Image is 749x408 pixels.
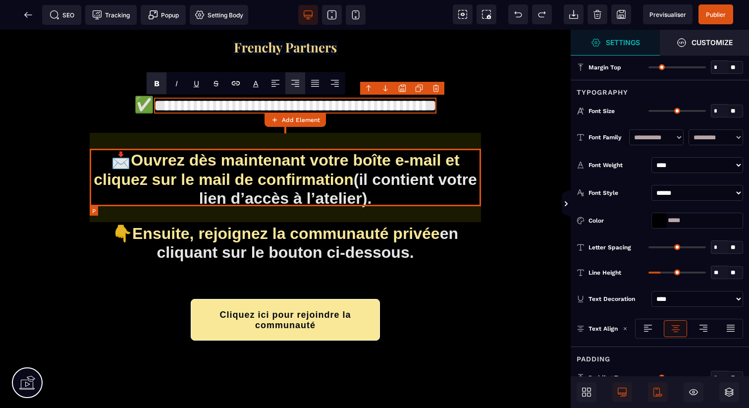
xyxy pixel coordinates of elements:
img: loading [623,326,628,331]
div: Font Style [588,188,647,198]
span: Strike-through [206,72,226,94]
span: Italic [166,72,186,94]
label: Font color [253,79,259,88]
div: Text Decoration [588,294,647,304]
span: 📩 [111,121,131,139]
p: 👇 en cliquant sur le bouton ci-dessous. [90,194,481,233]
p: Text Align [577,324,618,334]
span: Underline [186,72,206,94]
span: Popup [148,10,179,20]
span: Previsualiser [649,11,686,18]
strong: Add Element [282,117,320,123]
span: Setting Body [195,10,243,20]
div: Font Weight [588,160,647,170]
span: Margin Top [588,63,621,71]
img: f2a3730b544469f405c58ab4be6274e8_Capture_d%E2%80%99e%CC%81cran_2025-09-01_a%CC%80_20.57.27.png [232,11,338,25]
s: S [214,79,218,88]
strong: Settings [606,39,640,46]
span: Padding Top [588,374,625,382]
p: A [253,79,259,88]
u: U [194,79,199,88]
span: SEO [50,10,74,20]
span: Bold [147,72,166,94]
span: Letter Spacing [588,243,631,251]
span: Tracking [92,10,130,20]
span: Align Center [285,72,305,94]
div: Font Family [588,132,624,142]
span: Open Layers [719,382,739,402]
b: (il contient votre lien d’accès à l’atelier). [94,121,477,177]
span: Publier [706,11,726,18]
span: Open Style Manager [660,30,749,56]
span: Hide/Show Block [684,382,703,402]
div: Typography [571,80,749,98]
button: Cliquez ici pour rejoindre la communauté [191,269,380,311]
div: Color [588,216,647,226]
span: Mobile Only [648,382,668,402]
span: Align Justify [305,72,325,94]
i: I [175,79,178,88]
button: Add Element [265,113,326,127]
span: Open Blocks [577,382,596,402]
span: Settings [571,30,660,56]
span: Screenshot [477,4,496,24]
span: Align Left [266,72,285,94]
span: Link [226,72,246,94]
span: Align Right [325,72,345,94]
span: Preview [643,4,693,24]
span: Desktop Only [612,382,632,402]
div: Padding [571,347,749,365]
span: ✅ [134,66,154,84]
span: Font Size [588,107,615,115]
strong: Customize [692,39,733,46]
span: View components [453,4,473,24]
b: B [154,79,160,88]
span: Line Height [588,269,621,277]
